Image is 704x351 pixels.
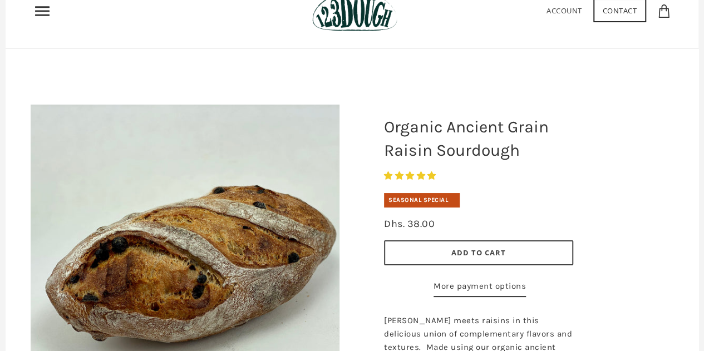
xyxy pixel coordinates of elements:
div: Dhs. 38.00 [384,216,435,232]
div: Seasonal Special [384,193,460,207]
a: More payment options [434,279,526,297]
span: Add to Cart [451,248,506,258]
span: 5.00 stars [384,171,439,181]
button: Add to Cart [384,240,573,265]
h1: Organic Ancient Grain Raisin Sourdough [376,110,582,167]
nav: Primary [33,2,51,20]
a: Account [547,6,582,16]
